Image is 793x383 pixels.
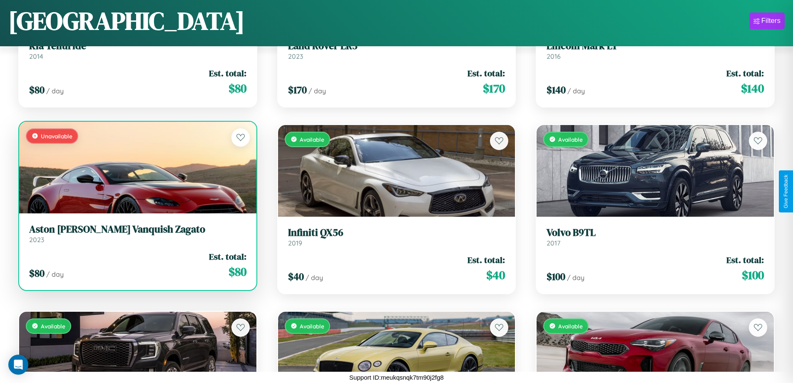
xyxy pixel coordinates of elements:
[467,254,505,266] span: Est. total:
[547,40,764,52] h3: Lincoln Mark LT
[288,40,505,60] a: Land Rover LR32023
[742,267,764,283] span: $ 100
[483,80,505,97] span: $ 170
[547,239,560,247] span: 2017
[8,355,28,375] div: Open Intercom Messenger
[749,13,785,29] button: Filters
[288,52,303,60] span: 2023
[29,52,43,60] span: 2014
[761,17,781,25] div: Filters
[547,227,764,239] h3: Volvo B9TL
[300,136,324,143] span: Available
[209,250,246,263] span: Est. total:
[547,227,764,247] a: Volvo B9TL2017
[288,83,307,97] span: $ 170
[349,372,444,383] p: Support ID: meukqsnqk7tm90j2fg8
[29,235,44,244] span: 2023
[783,175,789,208] div: Give Feedback
[29,40,246,60] a: Kia Telluride2014
[29,223,246,235] h3: Aston [PERSON_NAME] Vanquish Zagato
[308,87,326,95] span: / day
[288,227,505,247] a: Infiniti QX562019
[547,52,561,60] span: 2016
[547,83,566,97] span: $ 140
[209,67,246,79] span: Est. total:
[558,323,583,330] span: Available
[29,223,246,244] a: Aston [PERSON_NAME] Vanquish Zagato2023
[726,67,764,79] span: Est. total:
[29,266,45,280] span: $ 80
[741,80,764,97] span: $ 140
[567,273,584,282] span: / day
[41,323,65,330] span: Available
[300,323,324,330] span: Available
[306,273,323,282] span: / day
[46,87,64,95] span: / day
[547,270,565,283] span: $ 100
[467,67,505,79] span: Est. total:
[229,263,246,280] span: $ 80
[229,80,246,97] span: $ 80
[29,40,246,52] h3: Kia Telluride
[288,40,505,52] h3: Land Rover LR3
[726,254,764,266] span: Est. total:
[288,239,302,247] span: 2019
[486,267,505,283] span: $ 40
[41,133,72,140] span: Unavailable
[8,4,245,38] h1: [GEOGRAPHIC_DATA]
[29,83,45,97] span: $ 80
[288,227,505,239] h3: Infiniti QX56
[567,87,585,95] span: / day
[46,270,64,278] span: / day
[547,40,764,60] a: Lincoln Mark LT2016
[558,136,583,143] span: Available
[288,270,304,283] span: $ 40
